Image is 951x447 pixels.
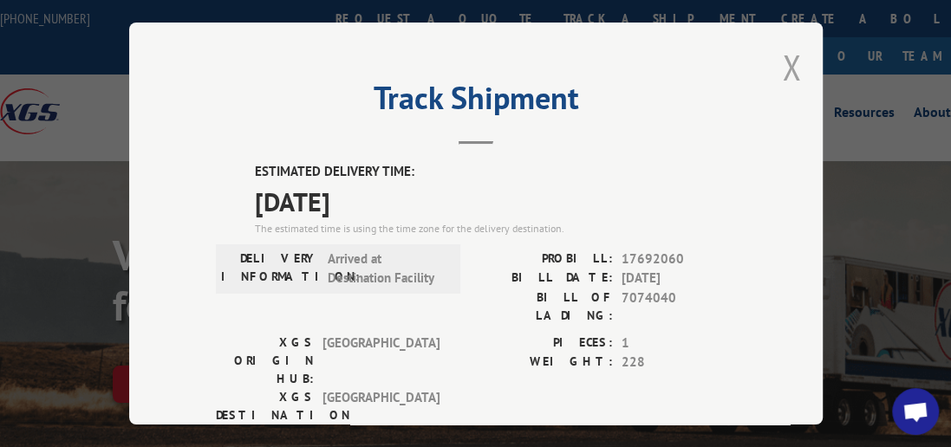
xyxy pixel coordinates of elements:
[216,387,314,442] label: XGS DESTINATION HUB:
[622,353,736,372] span: 228
[622,333,736,353] span: 1
[322,333,440,387] span: [GEOGRAPHIC_DATA]
[216,333,314,387] label: XGS ORIGIN HUB:
[221,249,319,288] label: DELIVERY INFORMATION:
[322,387,440,442] span: [GEOGRAPHIC_DATA]
[476,333,613,353] label: PIECES:
[216,86,736,119] h2: Track Shipment
[255,220,736,236] div: The estimated time is using the time zone for the delivery destination.
[622,249,736,269] span: 17692060
[476,353,613,372] label: WEIGHT:
[476,269,613,288] label: BILL DATE:
[328,249,445,288] span: Arrived at Destination Facility
[622,288,736,324] span: 7074040
[255,162,736,182] label: ESTIMATED DELIVERY TIME:
[622,269,736,288] span: [DATE]
[476,249,613,269] label: PROBILL:
[892,388,939,435] div: Open chat
[476,288,613,324] label: BILL OF LADING:
[782,44,801,90] button: Close modal
[255,181,736,220] span: [DATE]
